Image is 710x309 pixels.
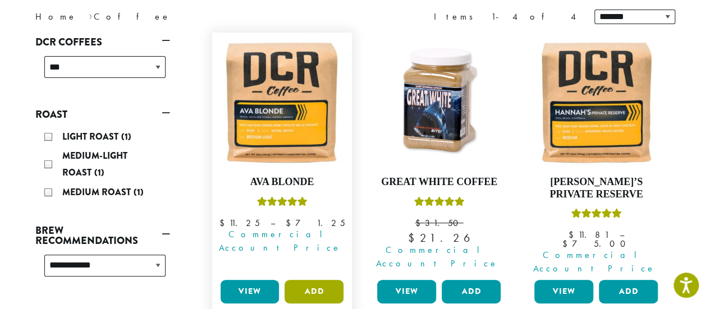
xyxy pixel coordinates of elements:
[527,248,661,275] span: Commercial Account Price
[35,33,170,52] a: DCR Coffees
[35,250,170,290] div: Brew Recommendations
[562,238,571,250] span: $
[270,217,274,229] span: –
[442,280,501,303] button: Add
[219,217,228,229] span: $
[569,229,578,241] span: $
[534,280,593,303] a: View
[285,217,295,229] span: $
[35,105,170,124] a: Roast
[218,176,347,188] h4: Ava Blonde
[62,186,134,199] span: Medium Roast
[562,238,630,250] bdi: 75.00
[35,10,338,24] nav: Breadcrumb
[374,38,503,167] img: Great-White-Coffee.png
[414,195,464,212] div: Rated 5.00 out of 5
[121,130,131,143] span: (1)
[569,229,609,241] bdi: 11.81
[532,38,661,275] a: [PERSON_NAME]’s Private ReserveRated 5.00 out of 5 Commercial Account Price
[415,217,463,229] bdi: 31.50
[62,149,127,179] span: Medium-Light Roast
[285,280,343,303] button: Add
[217,38,346,167] img: Ava-Blonde-12oz-1-300x300.jpg
[374,38,503,275] a: Great White CoffeeRated 5.00 out of 5 $31.50 Commercial Account Price
[256,195,307,212] div: Rated 5.00 out of 5
[532,38,661,167] img: Hannahs-Private-Reserve-12oz-300x300.jpg
[35,52,170,91] div: DCR Coffees
[35,221,170,250] a: Brew Recommendations
[415,217,424,229] span: $
[35,11,77,22] a: Home
[571,207,621,224] div: Rated 5.00 out of 5
[408,230,470,245] bdi: 21.26
[377,280,436,303] a: View
[35,124,170,207] div: Roast
[62,130,121,143] span: Light Roast
[374,176,503,188] h4: Great White Coffee
[213,228,347,255] span: Commercial Account Price
[285,217,345,229] bdi: 71.25
[221,280,280,303] a: View
[94,166,104,179] span: (1)
[219,217,259,229] bdi: 11.25
[370,243,503,270] span: Commercial Account Price
[89,6,93,24] span: ›
[434,10,578,24] div: Items 1-4 of 4
[134,186,144,199] span: (1)
[218,38,347,275] a: Ava BlondeRated 5.00 out of 5 Commercial Account Price
[599,280,658,303] button: Add
[408,230,420,245] span: $
[620,229,624,241] span: –
[532,176,661,200] h4: [PERSON_NAME]’s Private Reserve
